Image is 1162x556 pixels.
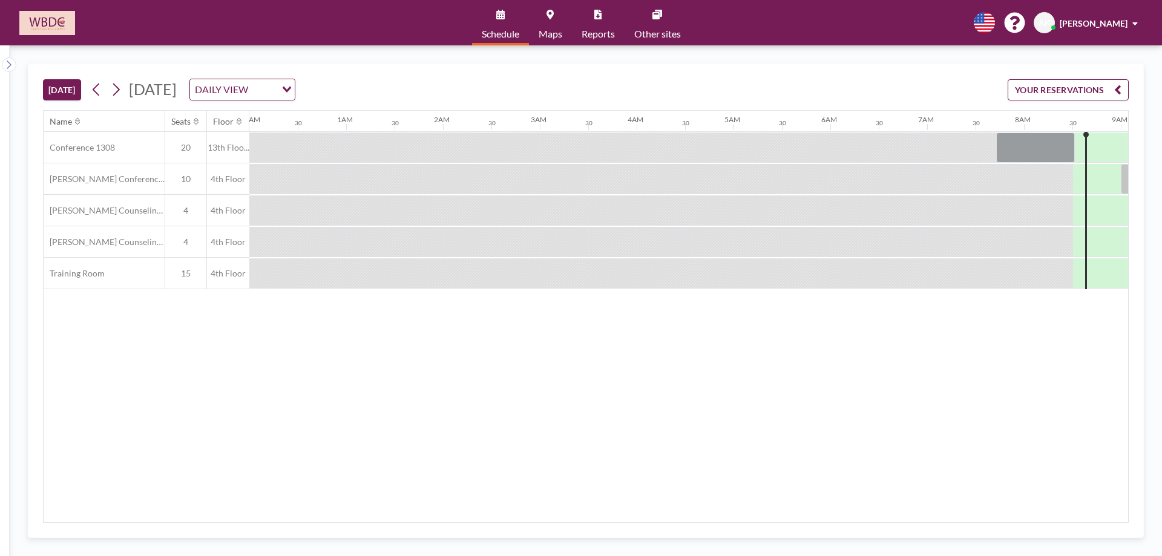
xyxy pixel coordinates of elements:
[190,79,295,100] div: Search for option
[295,119,302,127] div: 30
[682,119,689,127] div: 30
[582,29,615,39] span: Reports
[634,29,681,39] span: Other sites
[1060,18,1128,28] span: [PERSON_NAME]
[539,29,562,39] span: Maps
[434,115,450,124] div: 2AM
[129,80,177,98] span: [DATE]
[165,205,206,216] span: 4
[973,119,980,127] div: 30
[192,82,251,97] span: DAILY VIEW
[44,268,105,279] span: Training Room
[44,142,115,153] span: Conference 1308
[207,268,249,279] span: 4th Floor
[531,115,547,124] div: 3AM
[488,119,496,127] div: 30
[165,268,206,279] span: 15
[44,205,165,216] span: [PERSON_NAME] Counseling Room
[918,115,934,124] div: 7AM
[1112,115,1128,124] div: 9AM
[19,11,75,35] img: organization-logo
[165,174,206,185] span: 10
[1069,119,1077,127] div: 30
[43,79,81,100] button: [DATE]
[585,119,592,127] div: 30
[779,119,786,127] div: 30
[821,115,837,124] div: 6AM
[240,115,260,124] div: 12AM
[213,116,234,127] div: Floor
[482,29,519,39] span: Schedule
[44,174,165,185] span: [PERSON_NAME] Conference Room
[207,174,249,185] span: 4th Floor
[1015,115,1031,124] div: 8AM
[724,115,740,124] div: 5AM
[44,237,165,247] span: [PERSON_NAME] Counseling Room
[252,82,275,97] input: Search for option
[171,116,191,127] div: Seats
[207,205,249,216] span: 4th Floor
[1039,18,1051,28] span: AK
[392,119,399,127] div: 30
[628,115,643,124] div: 4AM
[337,115,353,124] div: 1AM
[207,237,249,247] span: 4th Floor
[165,237,206,247] span: 4
[876,119,883,127] div: 30
[165,142,206,153] span: 20
[207,142,249,153] span: 13th Floo...
[1008,79,1129,100] button: YOUR RESERVATIONS
[50,116,72,127] div: Name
